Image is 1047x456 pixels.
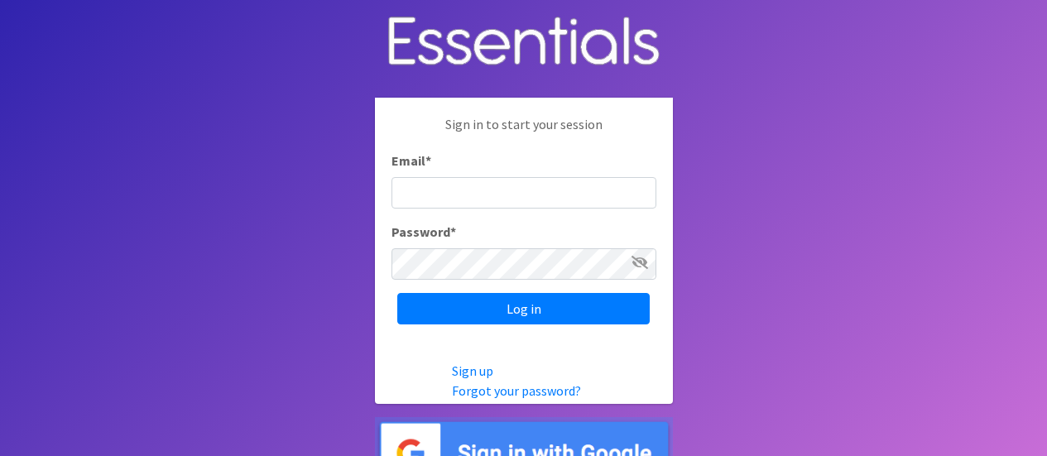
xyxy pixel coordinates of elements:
abbr: required [425,152,431,169]
label: Email [391,151,431,170]
a: Sign up [452,362,493,379]
label: Password [391,222,456,242]
abbr: required [450,223,456,240]
input: Log in [397,293,650,324]
a: Forgot your password? [452,382,581,399]
p: Sign in to start your session [391,114,656,151]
